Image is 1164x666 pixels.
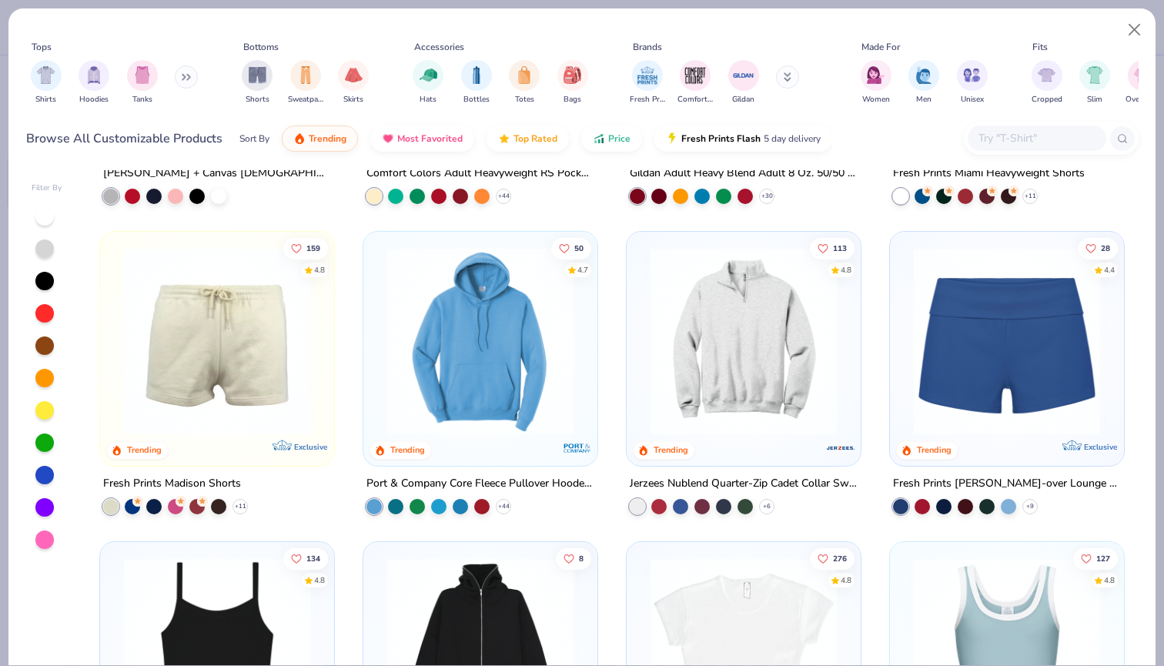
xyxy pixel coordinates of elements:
[677,60,713,105] button: filter button
[284,237,329,259] button: Like
[397,132,463,145] span: Most Favorited
[315,574,326,586] div: 4.8
[463,94,490,105] span: Bottles
[1024,192,1035,201] span: + 11
[654,126,832,152] button: Fresh Prints Flash5 day delivery
[509,60,540,105] button: filter button
[1032,40,1048,54] div: Fits
[630,474,858,494] div: Jerzees Nublend Quarter-Zip Cadet Collar Sweatshirt
[413,60,443,105] div: filter for Hats
[1073,547,1118,569] button: Like
[861,60,891,105] button: filter button
[307,554,321,562] span: 134
[642,247,845,435] img: ff4ddab5-f3f6-4a83-b930-260fe1a46572
[284,547,329,569] button: Like
[867,66,885,84] img: Women Image
[413,60,443,105] button: filter button
[85,66,102,84] img: Hoodies Image
[810,237,855,259] button: Like
[288,60,323,105] div: filter for Sweatpants
[677,60,713,105] div: filter for Comfort Colors
[1126,60,1160,105] button: filter button
[1126,94,1160,105] span: Oversized
[242,60,273,105] button: filter button
[1086,66,1103,84] img: Slim Image
[1032,60,1062,105] div: filter for Cropped
[908,60,939,105] div: filter for Men
[630,60,665,105] div: filter for Fresh Prints
[515,94,534,105] span: Totes
[636,64,659,87] img: Fresh Prints Image
[239,132,269,146] div: Sort By
[498,502,510,511] span: + 44
[414,40,464,54] div: Accessories
[366,164,594,183] div: Comfort Colors Adult Heavyweight RS Pocket T-Shirt
[32,40,52,54] div: Tops
[833,244,847,252] span: 113
[1104,574,1115,586] div: 4.8
[556,547,591,569] button: Like
[31,60,62,105] div: filter for Shirts
[957,60,988,105] div: filter for Unisex
[370,126,474,152] button: Most Favorited
[574,244,584,252] span: 50
[961,94,984,105] span: Unisex
[957,60,988,105] button: filter button
[1101,244,1110,252] span: 28
[841,574,851,586] div: 4.8
[1026,502,1034,511] span: + 9
[509,60,540,105] div: filter for Totes
[677,94,713,105] span: Comfort Colors
[841,264,851,276] div: 4.8
[297,66,314,84] img: Sweatpants Image
[564,66,580,84] img: Bags Image
[32,182,62,194] div: Filter By
[916,94,932,105] span: Men
[905,247,1109,435] img: d60be0fe-5443-43a1-ac7f-73f8b6aa2e6e
[498,132,510,145] img: TopRated.gif
[35,94,56,105] span: Shirts
[249,66,266,84] img: Shorts Image
[557,60,588,105] div: filter for Bags
[861,40,900,54] div: Made For
[309,132,346,145] span: Trending
[103,474,241,494] div: Fresh Prints Madison Shorts
[115,247,319,435] img: 57e454c6-5c1c-4246-bc67-38b41f84003c
[1134,66,1152,84] img: Oversized Image
[79,60,109,105] button: filter button
[343,94,363,105] span: Skirts
[382,132,394,145] img: most_fav.gif
[487,126,569,152] button: Top Rated
[551,237,591,259] button: Like
[1096,554,1110,562] span: 127
[630,60,665,105] button: filter button
[1078,237,1118,259] button: Like
[288,94,323,105] span: Sweatpants
[630,94,665,105] span: Fresh Prints
[294,442,327,452] span: Exclusive
[37,66,55,84] img: Shirts Image
[243,40,279,54] div: Bottoms
[582,247,785,435] img: 3b8e2d2b-9efc-4c57-9938-d7ab7105db2e
[666,132,678,145] img: flash.gif
[564,94,581,105] span: Bags
[893,164,1085,183] div: Fresh Prints Miami Heavyweight Shorts
[577,264,588,276] div: 4.7
[579,554,584,562] span: 8
[630,164,858,183] div: Gildan Adult Heavy Blend Adult 8 Oz. 50/50 Fleece Crew
[127,60,158,105] div: filter for Tanks
[132,94,152,105] span: Tanks
[1104,264,1115,276] div: 4.4
[134,66,151,84] img: Tanks Image
[338,60,369,105] div: filter for Skirts
[1079,60,1110,105] button: filter button
[420,66,437,84] img: Hats Image
[103,164,331,183] div: [PERSON_NAME] + Canvas [DEMOGRAPHIC_DATA]' Micro Ribbed Baby Tee
[1083,442,1116,452] span: Exclusive
[728,60,759,105] div: filter for Gildan
[825,433,856,464] img: Jerzees logo
[282,126,358,152] button: Trending
[915,66,932,84] img: Men Image
[1032,60,1062,105] button: filter button
[366,474,594,494] div: Port & Company Core Fleece Pullover Hooded Sweatshirt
